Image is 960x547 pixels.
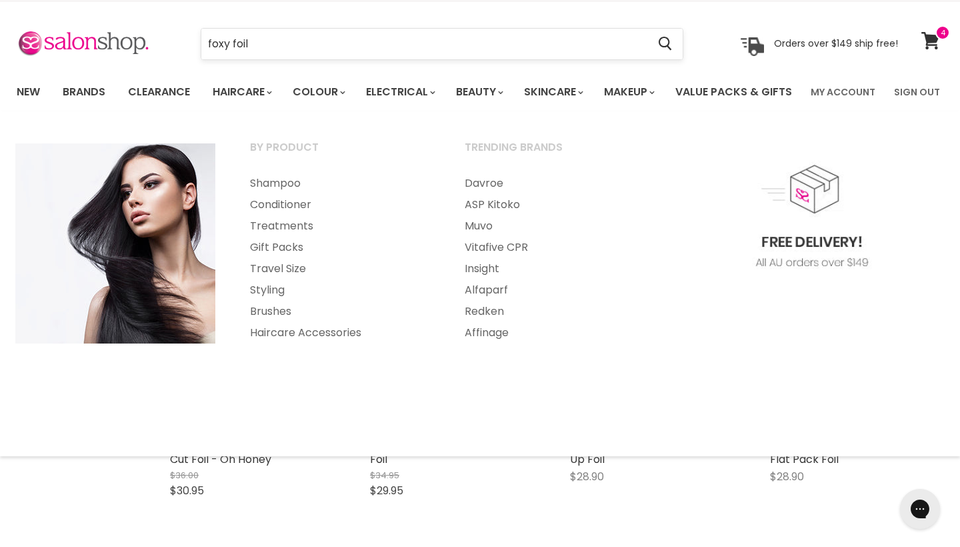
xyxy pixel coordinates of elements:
form: Product [201,28,683,60]
a: Affinage [448,322,660,344]
a: ASP Kitoko [448,194,660,215]
a: By Product [233,137,445,170]
a: Trending Brands [448,137,660,170]
a: Brands [53,78,115,106]
a: Conditioner [233,194,445,215]
span: $28.90 [770,469,804,484]
a: Colour [283,78,353,106]
ul: Main menu [233,173,445,344]
a: Haircare [203,78,280,106]
iframe: Gorgias live chat messenger [893,484,947,534]
input: Search [201,29,647,59]
a: Value Packs & Gifts [665,78,802,106]
a: Travel Size [233,258,445,280]
a: Skincare [514,78,591,106]
a: Beauty [446,78,511,106]
p: Orders over $149 ship free! [774,37,898,49]
ul: Main menu [448,173,660,344]
a: My Account [803,78,883,106]
a: Alfaparf [448,280,660,301]
a: Treatments [233,215,445,237]
a: Insight [448,258,660,280]
a: Electrical [356,78,443,106]
a: Redken [448,301,660,322]
ul: Main menu [7,73,803,111]
a: Muvo [448,215,660,237]
a: Makeup [594,78,663,106]
a: Shampoo [233,173,445,194]
a: Vitafive CPR [448,237,660,258]
span: $34.95 [370,469,399,482]
a: Clearance [118,78,200,106]
a: Styling [233,280,445,301]
span: $29.95 [370,483,403,498]
a: Sign Out [886,78,948,106]
span: $28.90 [570,469,604,484]
a: Haircare Accessories [233,322,445,344]
a: New [7,78,50,106]
button: Search [647,29,683,59]
span: $36.00 [170,469,199,482]
a: Davroe [448,173,660,194]
a: Gift Packs [233,237,445,258]
a: Brushes [233,301,445,322]
span: $30.95 [170,483,204,498]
